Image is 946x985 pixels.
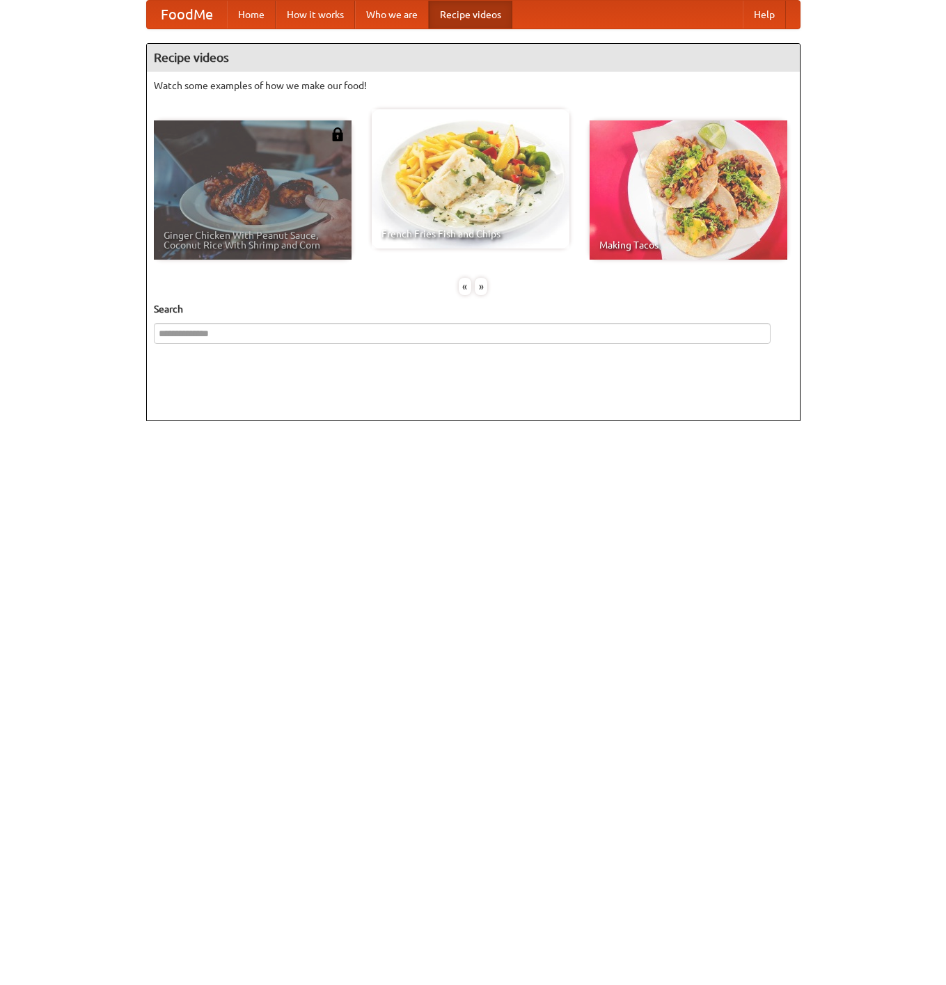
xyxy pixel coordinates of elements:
[147,44,800,72] h4: Recipe videos
[154,79,793,93] p: Watch some examples of how we make our food!
[743,1,786,29] a: Help
[227,1,276,29] a: Home
[599,240,778,250] span: Making Tacos
[276,1,355,29] a: How it works
[147,1,227,29] a: FoodMe
[459,278,471,295] div: «
[590,120,787,260] a: Making Tacos
[429,1,512,29] a: Recipe videos
[331,127,345,141] img: 483408.png
[154,302,793,316] h5: Search
[475,278,487,295] div: »
[355,1,429,29] a: Who we are
[381,229,560,239] span: French Fries Fish and Chips
[372,109,569,249] a: French Fries Fish and Chips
